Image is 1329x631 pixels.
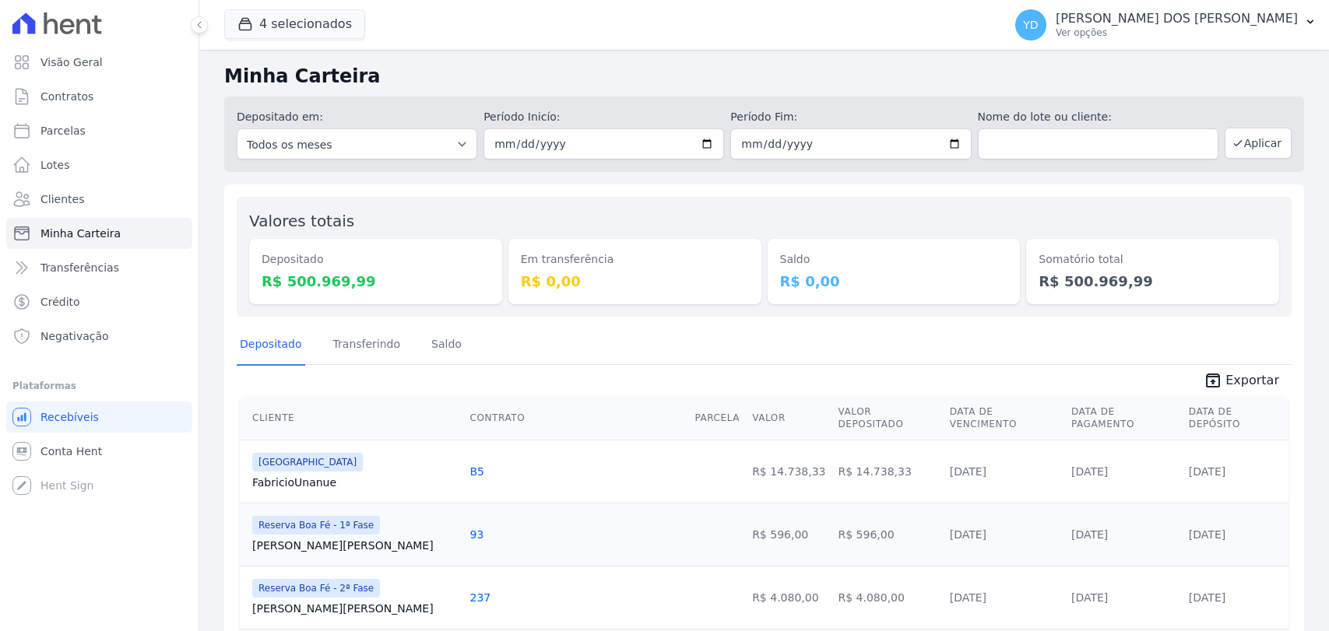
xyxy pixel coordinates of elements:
label: Período Inicío: [483,109,724,125]
a: Depositado [237,325,305,366]
a: [DATE] [1189,591,1225,604]
th: Parcela [688,396,746,440]
a: FabricioUnanue [252,475,457,490]
a: [PERSON_NAME][PERSON_NAME] [252,538,457,553]
label: Período Fim: [730,109,971,125]
div: Plataformas [12,377,186,395]
a: [DATE] [1071,528,1108,541]
dd: R$ 500.969,99 [262,271,490,292]
th: Contrato [463,396,688,440]
dt: Depositado [262,251,490,268]
dt: Saldo [780,251,1008,268]
a: Clientes [6,184,192,215]
td: R$ 596,00 [832,503,943,566]
span: Parcelas [40,123,86,138]
span: YD [1023,19,1038,30]
th: Valor Depositado [832,396,943,440]
span: Visão Geral [40,54,103,70]
a: 93 [469,528,483,541]
dd: R$ 0,00 [521,271,749,292]
a: Parcelas [6,115,192,146]
span: Minha Carteira [40,226,121,241]
h2: Minha Carteira [224,62,1304,90]
label: Depositado em: [237,110,323,123]
a: B5 [469,465,484,478]
button: Aplicar [1225,128,1292,159]
a: [DATE] [950,591,986,604]
dt: Somatório total [1039,251,1267,268]
label: Valores totais [249,212,354,230]
a: Lotes [6,149,192,181]
a: unarchive Exportar [1191,371,1292,393]
th: Data de Pagamento [1065,396,1183,440]
dd: R$ 0,00 [780,271,1008,292]
td: R$ 596,00 [746,503,832,566]
td: R$ 14.738,33 [832,440,943,503]
a: [DATE] [950,465,986,478]
a: Recebíveis [6,401,192,433]
span: Transferências [40,260,119,275]
th: Valor [746,396,832,440]
a: [PERSON_NAME][PERSON_NAME] [252,601,457,616]
dd: R$ 500.969,99 [1039,271,1267,292]
td: R$ 4.080,00 [746,566,832,629]
td: R$ 4.080,00 [832,566,943,629]
dt: Em transferência [521,251,749,268]
p: Ver opções [1056,26,1298,39]
a: [DATE] [1071,591,1108,604]
a: [DATE] [1189,465,1225,478]
a: [DATE] [1189,528,1225,541]
a: Contratos [6,81,192,112]
span: Contratos [40,89,93,104]
i: unarchive [1204,371,1222,390]
td: R$ 14.738,33 [746,440,832,503]
a: Saldo [428,325,465,366]
a: Minha Carteira [6,218,192,249]
a: Transferindo [330,325,404,366]
a: Crédito [6,286,192,317]
a: Visão Geral [6,47,192,78]
span: Lotes [40,157,70,173]
a: Transferências [6,252,192,283]
a: [DATE] [950,528,986,541]
span: Reserva Boa Fé - 2ª Fase [252,579,380,598]
span: Negativação [40,328,109,344]
span: Clientes [40,191,84,207]
th: Cliente [240,396,463,440]
span: Exportar [1225,371,1279,390]
button: YD [PERSON_NAME] DOS [PERSON_NAME] Ver opções [1003,3,1329,47]
span: [GEOGRAPHIC_DATA] [252,453,363,471]
a: Conta Hent [6,436,192,467]
p: [PERSON_NAME] DOS [PERSON_NAME] [1056,11,1298,26]
label: Nome do lote ou cliente: [978,109,1218,125]
th: Data de Depósito [1183,396,1289,440]
span: Recebíveis [40,409,99,425]
span: Crédito [40,294,80,310]
button: 4 selecionados [224,9,365,39]
a: Negativação [6,321,192,352]
a: [DATE] [1071,465,1108,478]
a: 237 [469,591,490,604]
span: Reserva Boa Fé - 1ª Fase [252,516,380,535]
th: Data de Vencimento [944,396,1065,440]
span: Conta Hent [40,443,102,459]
